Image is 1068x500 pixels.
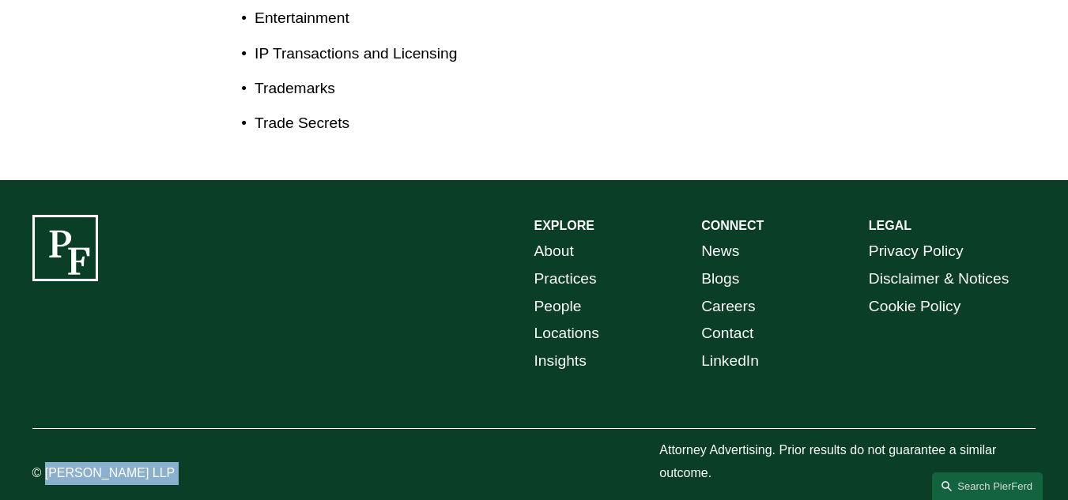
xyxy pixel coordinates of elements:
strong: CONNECT [701,219,764,232]
a: Contact [701,320,753,348]
a: Search this site [932,472,1043,500]
a: Careers [701,293,755,321]
a: Practices [534,265,597,293]
strong: EXPLORE [534,219,594,232]
a: LinkedIn [701,348,759,375]
strong: LEGAL [869,219,911,232]
p: Trademarks [255,75,534,103]
a: Blogs [701,265,739,293]
a: Cookie Policy [869,293,961,321]
a: News [701,238,739,265]
a: Locations [534,320,599,348]
p: Attorney Advertising. Prior results do not guarantee a similar outcome. [659,439,1036,485]
p: © [PERSON_NAME] LLP [32,462,242,485]
a: Insights [534,348,587,375]
a: Disclaimer & Notices [869,265,1009,293]
a: People [534,293,582,321]
a: Privacy Policy [869,238,964,265]
a: About [534,238,574,265]
p: IP Transactions and Licensing [255,40,534,68]
p: Entertainment [255,5,534,32]
p: Trade Secrets [255,110,534,137]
